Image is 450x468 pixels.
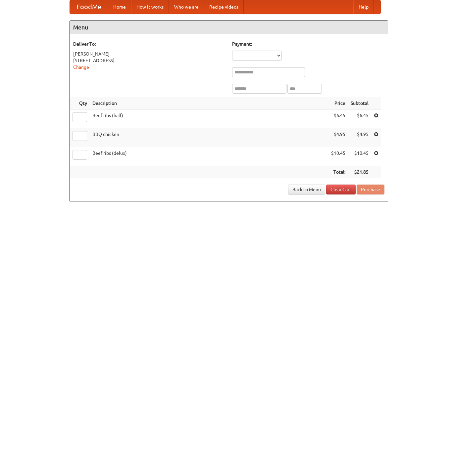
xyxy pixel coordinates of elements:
[326,185,356,194] a: Clear Cart
[348,97,371,109] th: Subtotal
[328,109,348,128] td: $6.45
[169,0,204,14] a: Who we are
[70,21,388,34] h4: Menu
[90,97,328,109] th: Description
[70,97,90,109] th: Qty
[288,185,325,194] a: Back to Menu
[348,166,371,178] th: $21.85
[348,109,371,128] td: $6.45
[348,147,371,166] td: $10.45
[90,128,328,147] td: BBQ chicken
[348,128,371,147] td: $4.95
[73,41,225,47] h5: Deliver To:
[328,97,348,109] th: Price
[328,128,348,147] td: $4.95
[70,0,108,14] a: FoodMe
[131,0,169,14] a: How it works
[357,185,384,194] button: Purchase
[108,0,131,14] a: Home
[328,166,348,178] th: Total:
[90,109,328,128] td: Beef ribs (half)
[232,41,384,47] h5: Payment:
[73,64,89,70] a: Change
[328,147,348,166] td: $10.45
[353,0,374,14] a: Help
[73,57,225,64] div: [STREET_ADDRESS]
[90,147,328,166] td: Beef ribs (delux)
[204,0,244,14] a: Recipe videos
[73,51,225,57] div: [PERSON_NAME]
